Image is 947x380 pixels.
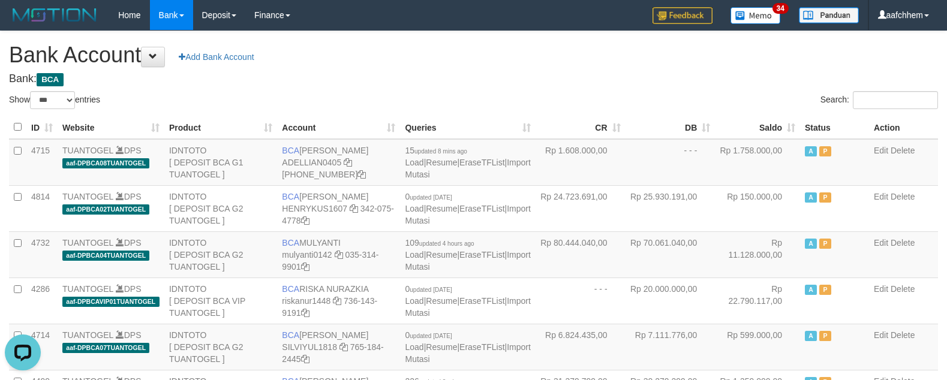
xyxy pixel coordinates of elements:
[58,116,164,139] th: Website: activate to sort column ascending
[536,116,626,139] th: CR: activate to sort column ascending
[164,324,277,370] td: IDNTOTO [ DEPOSIT BCA G2 TUANTOGEL ]
[405,146,530,179] span: | | |
[626,231,715,278] td: Rp 70.061.040,00
[626,324,715,370] td: Rp 7.111.776,00
[26,278,58,324] td: 4286
[405,192,530,225] span: | | |
[9,91,100,109] label: Show entries
[626,139,715,186] td: - - -
[410,333,452,339] span: updated [DATE]
[819,146,831,156] span: Paused
[344,158,352,167] a: Copy ADELLIAN0405 to clipboard
[58,231,164,278] td: DPS
[405,238,474,248] span: 109
[301,216,309,225] a: Copy 3420754778 to clipboard
[626,116,715,139] th: DB: activate to sort column ascending
[282,238,299,248] span: BCA
[405,342,423,352] a: Load
[805,285,817,295] span: Active
[405,250,530,272] a: Import Mutasi
[26,231,58,278] td: 4732
[410,286,452,293] span: updated [DATE]
[819,192,831,203] span: Paused
[805,146,817,156] span: Active
[730,7,781,24] img: Button%20Memo.svg
[164,185,277,231] td: IDNTOTO [ DEPOSIT BCA G2 TUANTOGEL ]
[339,342,348,352] a: Copy SILVIYUL1818 to clipboard
[58,324,164,370] td: DPS
[800,116,869,139] th: Status
[58,185,164,231] td: DPS
[405,158,423,167] a: Load
[282,192,299,201] span: BCA
[426,296,457,306] a: Resume
[400,116,535,139] th: Queries: activate to sort column ascending
[171,47,261,67] a: Add Bank Account
[282,204,347,213] a: HENRYKUS1607
[9,43,938,67] h1: Bank Account
[277,185,400,231] td: [PERSON_NAME] 342-075-4778
[426,250,457,260] a: Resume
[301,262,309,272] a: Copy 0353149901 to clipboard
[277,139,400,186] td: [PERSON_NAME] [PHONE_NUMBER]
[62,330,113,340] a: TUANTOGEL
[891,192,915,201] a: Delete
[819,285,831,295] span: Paused
[874,146,888,155] a: Edit
[536,231,626,278] td: Rp 80.444.040,00
[715,324,800,370] td: Rp 599.000,00
[282,342,337,352] a: SILVIYUL1818
[30,91,75,109] select: Showentries
[426,342,457,352] a: Resume
[5,5,41,41] button: Open LiveChat chat widget
[405,146,467,155] span: 15
[653,7,712,24] img: Feedback.jpg
[715,116,800,139] th: Saldo: activate to sort column ascending
[459,158,504,167] a: EraseTFList
[536,324,626,370] td: Rp 6.824.435,00
[62,204,149,215] span: aaf-DPBCA02TUANTOGEL
[164,116,277,139] th: Product: activate to sort column ascending
[459,342,504,352] a: EraseTFList
[62,343,149,353] span: aaf-DPBCA07TUANTOGEL
[277,231,400,278] td: MULYANTI 035-314-9901
[405,284,452,294] span: 0
[536,278,626,324] td: - - -
[419,240,474,247] span: updated 4 hours ago
[405,238,530,272] span: | | |
[282,250,332,260] a: mulyanti0142
[715,278,800,324] td: Rp 22.790.117,00
[874,330,888,340] a: Edit
[874,284,888,294] a: Edit
[405,204,530,225] a: Import Mutasi
[37,73,64,86] span: BCA
[62,238,113,248] a: TUANTOGEL
[715,231,800,278] td: Rp 11.128.000,00
[282,158,341,167] a: ADELLIAN0405
[301,354,309,364] a: Copy 7651842445 to clipboard
[536,139,626,186] td: Rp 1.608.000,00
[410,194,452,201] span: updated [DATE]
[536,185,626,231] td: Rp 24.723.691,00
[9,73,938,85] h4: Bank:
[805,331,817,341] span: Active
[715,185,800,231] td: Rp 150.000,00
[772,3,789,14] span: 34
[62,146,113,155] a: TUANTOGEL
[405,330,530,364] span: | | |
[405,204,423,213] a: Load
[335,250,343,260] a: Copy mulyanti0142 to clipboard
[282,284,299,294] span: BCA
[626,185,715,231] td: Rp 25.930.191,00
[414,148,467,155] span: updated 8 mins ago
[164,139,277,186] td: IDNTOTO [ DEPOSIT BCA G1 TUANTOGEL ]
[282,296,330,306] a: riskanur1448
[62,158,149,168] span: aaf-DPBCA08TUANTOGEL
[405,296,423,306] a: Load
[58,139,164,186] td: DPS
[819,239,831,249] span: Paused
[26,116,58,139] th: ID: activate to sort column ascending
[62,284,113,294] a: TUANTOGEL
[820,91,938,109] label: Search:
[405,192,452,201] span: 0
